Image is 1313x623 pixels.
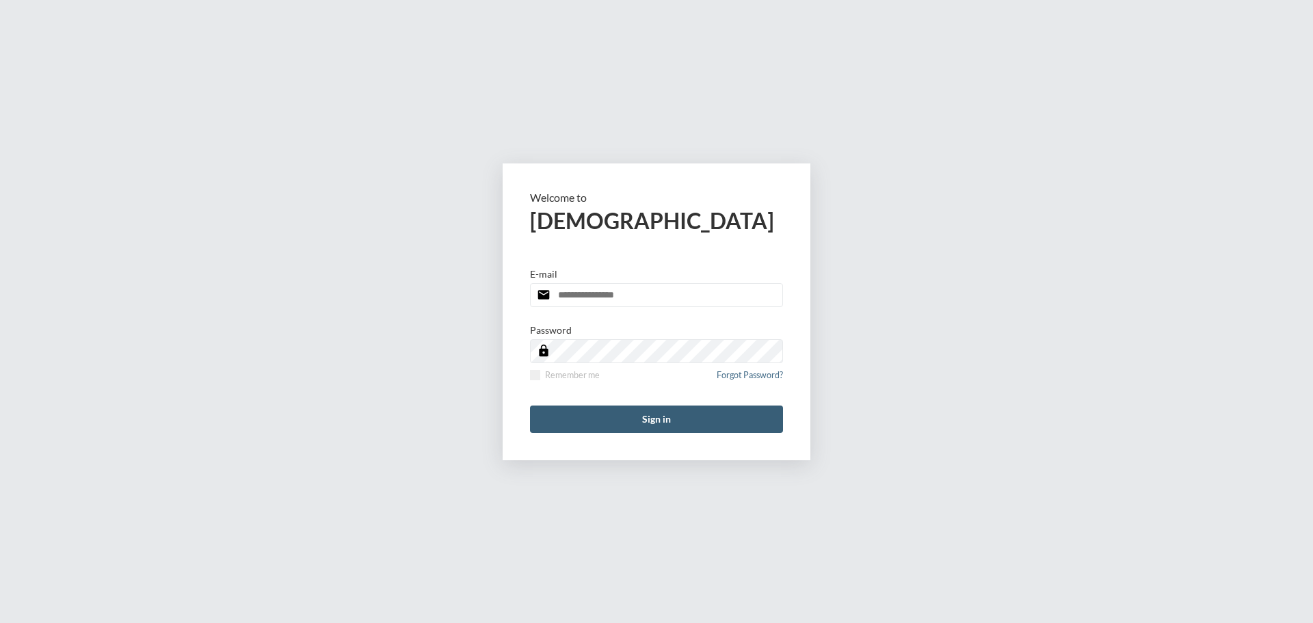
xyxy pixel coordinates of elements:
[530,324,572,336] p: Password
[530,191,783,204] p: Welcome to
[530,268,557,280] p: E-mail
[530,406,783,433] button: Sign in
[717,370,783,388] a: Forgot Password?
[530,370,600,380] label: Remember me
[530,207,783,234] h2: [DEMOGRAPHIC_DATA]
